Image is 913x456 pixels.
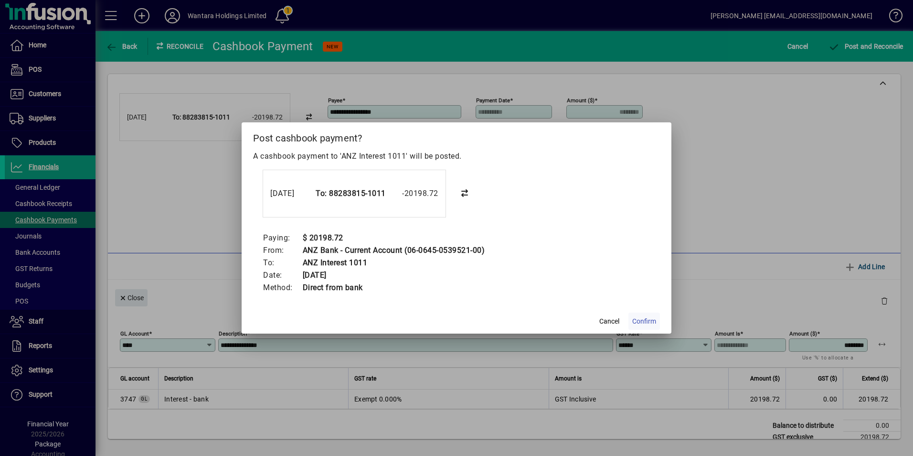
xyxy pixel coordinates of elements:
td: Method: [263,282,302,294]
td: $ 20198.72 [302,232,485,244]
td: ANZ Interest 1011 [302,257,485,269]
td: ANZ Bank - Current Account (06-0645-0539521-00) [302,244,485,257]
strong: To: 88283815-1011 [316,189,386,198]
td: From: [263,244,302,257]
button: Cancel [594,313,625,330]
td: [DATE] [302,269,485,282]
button: Confirm [628,313,660,330]
td: Direct from bank [302,282,485,294]
p: A cashbook payment to 'ANZ Interest 1011' will be posted. [253,151,660,162]
td: Date: [263,269,302,282]
span: Confirm [632,316,656,326]
td: To: [263,257,302,269]
div: -20198.72 [391,188,438,199]
span: Cancel [599,316,619,326]
td: Paying: [263,232,302,244]
div: [DATE] [270,188,308,199]
h2: Post cashbook payment? [242,122,671,150]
